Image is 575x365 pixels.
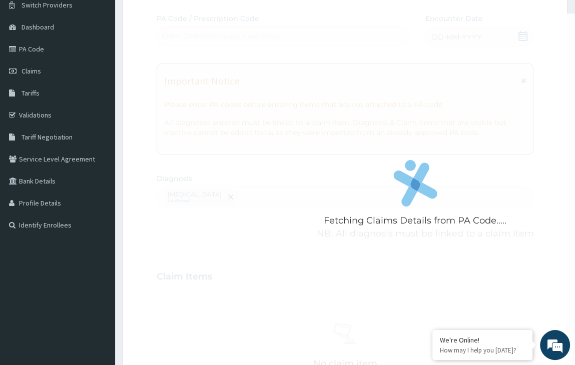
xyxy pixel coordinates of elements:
[440,335,525,344] div: We're Online!
[324,214,506,227] p: Fetching Claims Details from PA Code.....
[19,50,41,75] img: d_794563401_company_1708531726252_794563401
[22,66,41,75] span: Claims
[58,115,138,216] span: We're online!
[164,5,188,29] div: Minimize live chat window
[5,252,191,287] textarea: Type your message and hit 'Enter'
[22,88,40,97] span: Tariffs
[440,346,525,354] p: How may I help you today?
[22,132,73,141] span: Tariff Negotiation
[22,22,54,31] span: Dashboard
[22,0,73,9] span: Switch Providers
[52,56,168,69] div: Chat with us now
